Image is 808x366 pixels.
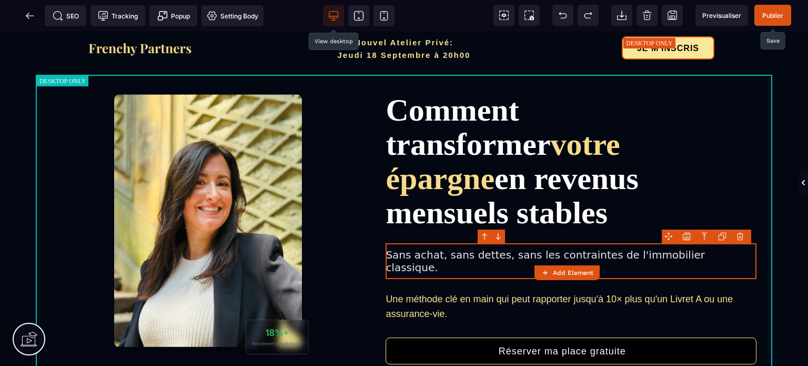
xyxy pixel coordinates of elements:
[111,59,310,325] img: 446cf0c0aa799fe4e8bad5fc7e2d2e54_Capture_d%E2%80%99e%CC%81cran_2025-09-01_a%CC%80_21.00.57.png
[157,11,190,21] span: Popup
[272,5,536,35] h2: Nouvel Atelier Privé: Jeudi 18 Septembre à 20h00
[53,11,79,21] span: SEO
[622,5,714,28] button: JE M'INSCRIS
[534,265,600,280] button: Add Element
[553,269,593,276] strong: Add Element
[386,306,756,333] button: Réserver ma place gratuite
[519,5,540,26] span: Screenshot
[87,10,194,24] img: f2a3730b544469f405c58ab4be6274e8_Capture_d%E2%80%99e%CC%81cran_2025-09-01_a%CC%80_20.57.27.png
[386,95,550,130] span: transformer
[702,12,741,19] span: Previsualiser
[386,262,733,288] span: Une méthode clé en main qui peut rapporter jusqu'à 10× plus qu'un Livret A ou une assurance-vie.
[762,12,783,19] span: Publier
[695,5,748,26] span: Preview
[207,11,258,21] span: Setting Body
[386,217,756,242] div: Sans achat, sans dettes, sans les contraintes de l'immobilier classique.
[493,5,514,26] span: View components
[98,11,138,21] span: Tracking
[386,61,519,96] span: Comment
[386,130,647,199] span: en revenus mensuels stables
